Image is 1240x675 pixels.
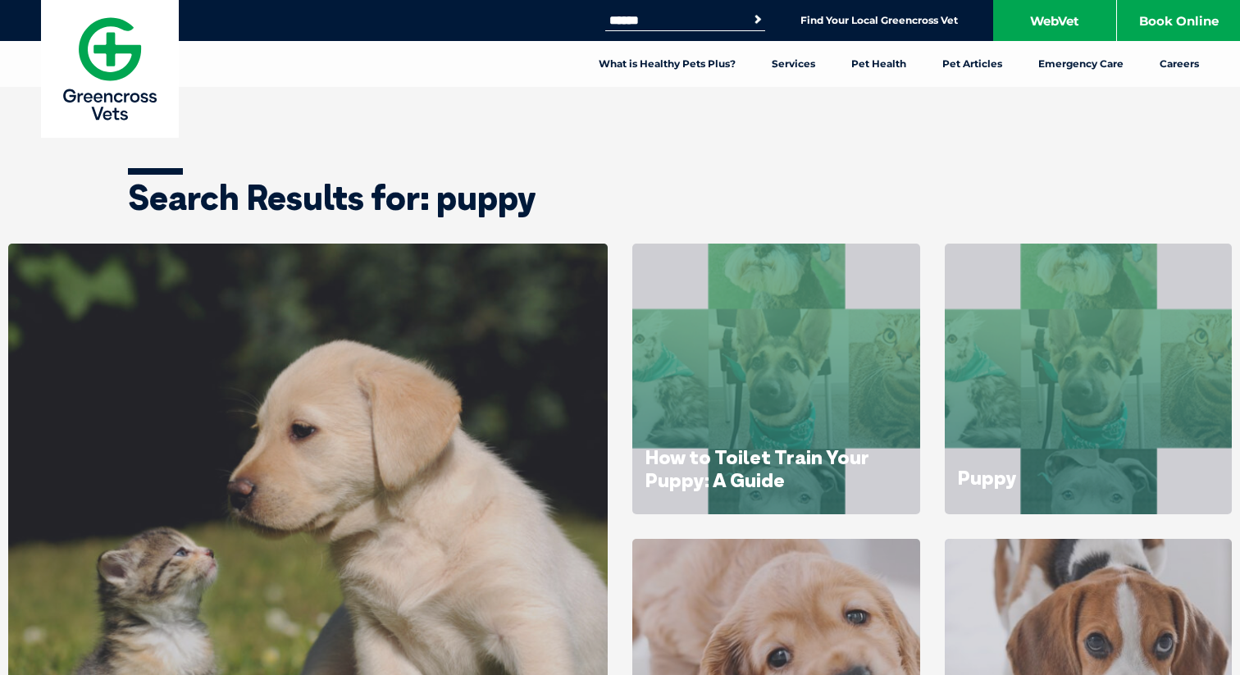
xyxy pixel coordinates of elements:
[800,14,958,27] a: Find Your Local Greencross Vet
[833,41,924,87] a: Pet Health
[581,41,754,87] a: What is Healthy Pets Plus?
[958,465,1017,490] a: Puppy
[750,11,766,28] button: Search
[754,41,833,87] a: Services
[128,180,1112,215] h1: Search Results for: puppy
[1142,41,1217,87] a: Careers
[924,41,1020,87] a: Pet Articles
[645,445,869,492] a: How to Toilet Train Your Puppy: A Guide
[1020,41,1142,87] a: Emergency Care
